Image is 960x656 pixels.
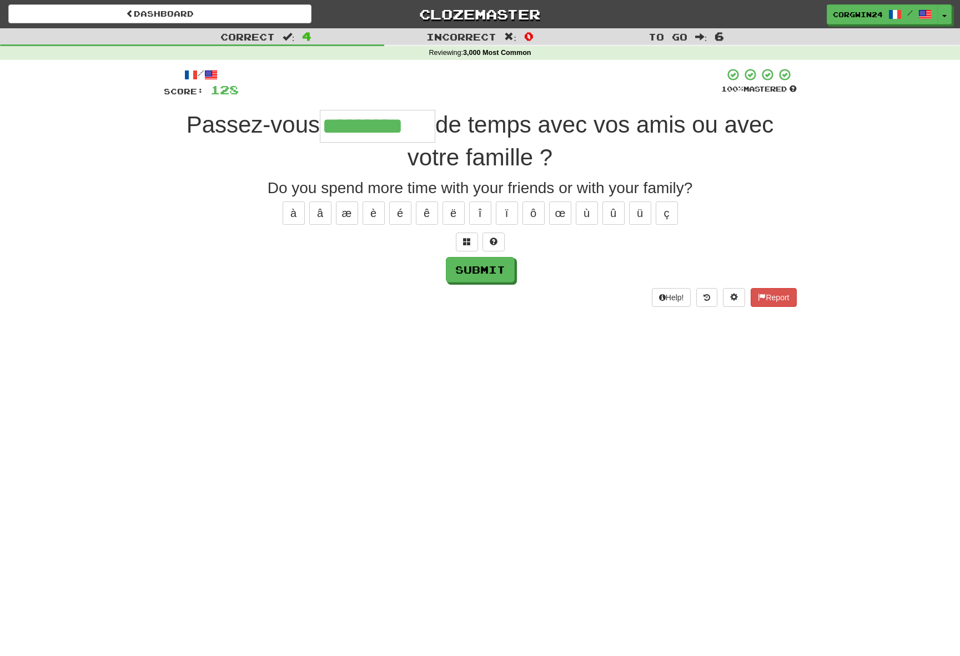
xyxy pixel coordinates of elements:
button: Round history (alt+y) [696,288,717,307]
button: æ [336,201,358,225]
button: à [283,201,305,225]
span: : [504,32,516,42]
span: Correct [220,31,275,42]
button: û [602,201,625,225]
span: 6 [715,29,724,43]
button: ç [656,201,678,225]
button: â [309,201,331,225]
span: : [283,32,295,42]
button: é [389,201,411,225]
span: To go [649,31,687,42]
span: / [907,9,913,17]
span: Incorrect [426,31,496,42]
button: ï [496,201,518,225]
div: Mastered [721,84,797,94]
a: corgwin24 / [827,4,938,24]
span: Passez-vous [187,112,320,138]
button: î [469,201,491,225]
button: Report [751,288,796,307]
button: ô [522,201,545,225]
button: ù [576,201,598,225]
button: Switch sentence to multiple choice alt+p [456,233,478,251]
button: è [363,201,385,225]
button: œ [549,201,571,225]
button: ë [443,201,465,225]
div: / [164,68,239,82]
span: 4 [302,29,311,43]
span: corgwin24 [833,9,883,19]
span: 0 [524,29,534,43]
span: de temps avec vos amis ou avec votre famille ? [408,112,774,170]
strong: 3,000 Most Common [463,49,531,57]
div: Do you spend more time with your friends or with your family? [164,177,797,199]
a: Clozemaster [328,4,631,24]
span: Score: [164,87,204,96]
button: ü [629,201,651,225]
button: Submit [446,257,515,282]
button: ê [416,201,438,225]
span: : [695,32,707,42]
span: 100 % [721,84,743,93]
button: Help! [652,288,691,307]
button: Single letter hint - you only get 1 per sentence and score half the points! alt+h [482,233,505,251]
span: 128 [210,83,239,97]
a: Dashboard [8,4,311,23]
